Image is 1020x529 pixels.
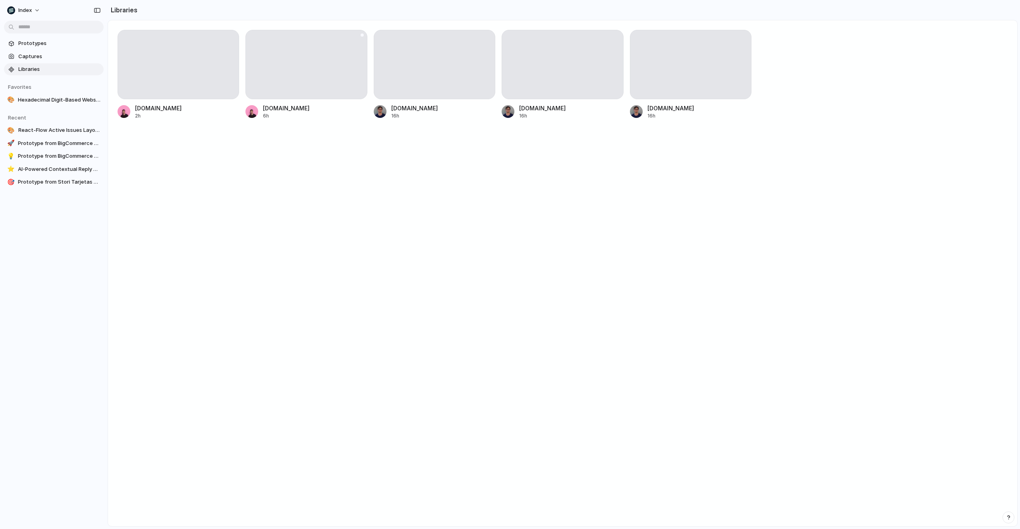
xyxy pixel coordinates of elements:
span: Prototype from BigCommerce Manage Products v2 [18,139,100,147]
span: Prototypes [18,39,100,47]
h2: Libraries [108,5,137,15]
a: 🎨React-Flow Active Issues Layout [4,124,104,136]
a: 💡Prototype from BigCommerce Manage Products [4,150,104,162]
a: 🚀Prototype from BigCommerce Manage Products v2 [4,137,104,149]
span: React-Flow Active Issues Layout [18,126,100,134]
div: 🎨 [7,96,15,104]
div: 🎯 [7,178,15,186]
span: Prototype from BigCommerce Manage Products [18,152,100,160]
span: [DOMAIN_NAME] [135,104,239,112]
span: [DOMAIN_NAME] [519,104,623,112]
a: Libraries [4,63,104,75]
div: 2h [135,112,239,120]
a: Prototypes [4,37,104,49]
a: ⭐AI-Powered Contextual Reply Suggestions [4,163,104,175]
span: Libraries [18,65,100,73]
span: [DOMAIN_NAME] [391,104,495,112]
div: 16h [391,112,495,120]
div: 🚀 [7,139,15,147]
span: Hexadecimal Digit-Based Website Demo [18,96,100,104]
a: 🎯Prototype from Stori Tarjetas y Cuenta Sin Buró [4,176,104,188]
button: Index [4,4,44,17]
span: [DOMAIN_NAME] [647,104,751,112]
div: 6h [263,112,367,120]
span: [DOMAIN_NAME] [263,104,367,112]
span: Recent [8,114,26,121]
a: 🎨Hexadecimal Digit-Based Website Demo [4,94,104,106]
span: Favorites [8,84,31,90]
div: ⭐ [7,165,15,173]
div: 16h [519,112,623,120]
span: Prototype from Stori Tarjetas y Cuenta Sin Buró [18,178,100,186]
div: 🎨 [7,126,15,134]
span: AI-Powered Contextual Reply Suggestions [18,165,100,173]
span: Captures [18,53,100,61]
span: Index [18,6,32,14]
div: 💡 [7,152,15,160]
a: Captures [4,51,104,63]
div: 16h [647,112,751,120]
